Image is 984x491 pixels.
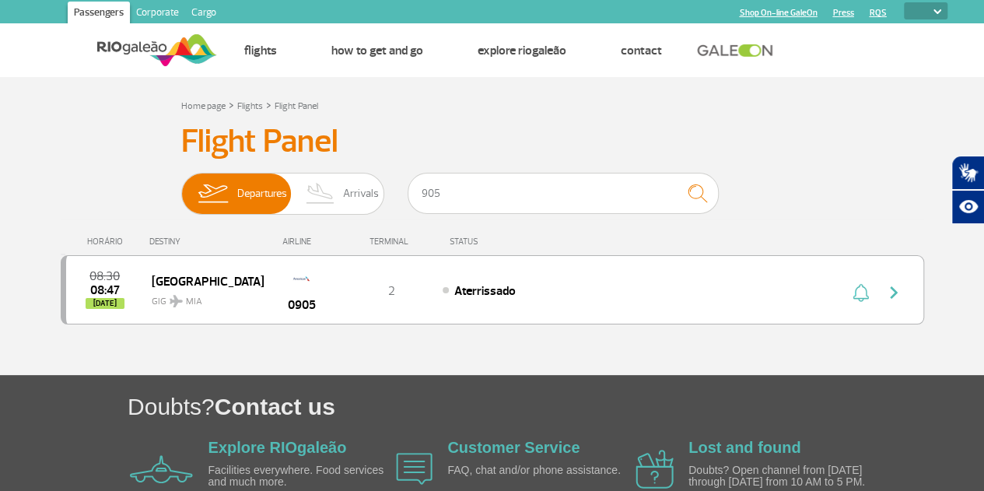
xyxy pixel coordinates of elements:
[832,8,853,18] a: Press
[68,2,130,26] a: Passengers
[266,96,271,114] a: >
[341,237,442,247] div: TERMINAL
[208,439,347,456] a: Explore RIOgaleão
[951,190,984,224] button: Abrir recursos assistivos.
[237,100,263,112] a: Flights
[152,286,251,309] span: GIG
[181,100,226,112] a: Home page
[130,2,185,26] a: Corporate
[65,237,150,247] div: HORÁRIO
[408,173,719,214] input: Flight, city or airline
[478,43,566,58] a: Explore RIOgaleão
[237,174,287,214] span: Departures
[181,122,804,161] h3: Flight Panel
[388,283,395,299] span: 2
[396,453,432,485] img: airplane icon
[186,295,202,309] span: MIA
[90,285,120,296] span: 2025-09-29 08:47:00
[298,174,344,214] img: slider-desembarque
[688,465,867,489] p: Doubts? Open channel from [DATE] through [DATE] from 10 AM to 5 PM.
[89,271,120,282] span: 2025-09-29 08:30:00
[636,450,674,489] img: airplane icon
[343,174,379,214] span: Arrivals
[149,237,263,247] div: DESTINY
[688,439,800,456] a: Lost and found
[951,156,984,190] button: Abrir tradutor de língua de sinais.
[86,298,124,309] span: [DATE]
[185,2,222,26] a: Cargo
[951,156,984,224] div: Plugin de acessibilidade da Hand Talk.
[208,465,387,489] p: Facilities everywhere. Food services and much more.
[275,100,318,112] a: Flight Panel
[188,174,237,214] img: slider-embarque
[331,43,423,58] a: How to get and go
[244,43,277,58] a: Flights
[128,391,984,423] h1: Doubts?
[130,455,193,483] img: airplane icon
[263,237,341,247] div: AIRLINE
[288,296,316,314] span: 0905
[739,8,817,18] a: Shop On-line GaleOn
[454,283,515,299] span: Aterrissado
[170,295,183,307] img: destiny_airplane.svg
[884,283,903,302] img: seta-direita-painel-voo.svg
[442,237,569,247] div: STATUS
[853,283,869,302] img: sino-painel-voo.svg
[869,8,886,18] a: RQS
[215,394,335,419] span: Contact us
[447,439,580,456] a: Customer Service
[447,465,626,476] p: FAQ, chat and/or phone assistance.
[152,271,251,291] span: [GEOGRAPHIC_DATA]
[621,43,662,58] a: Contact
[229,96,234,114] a: >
